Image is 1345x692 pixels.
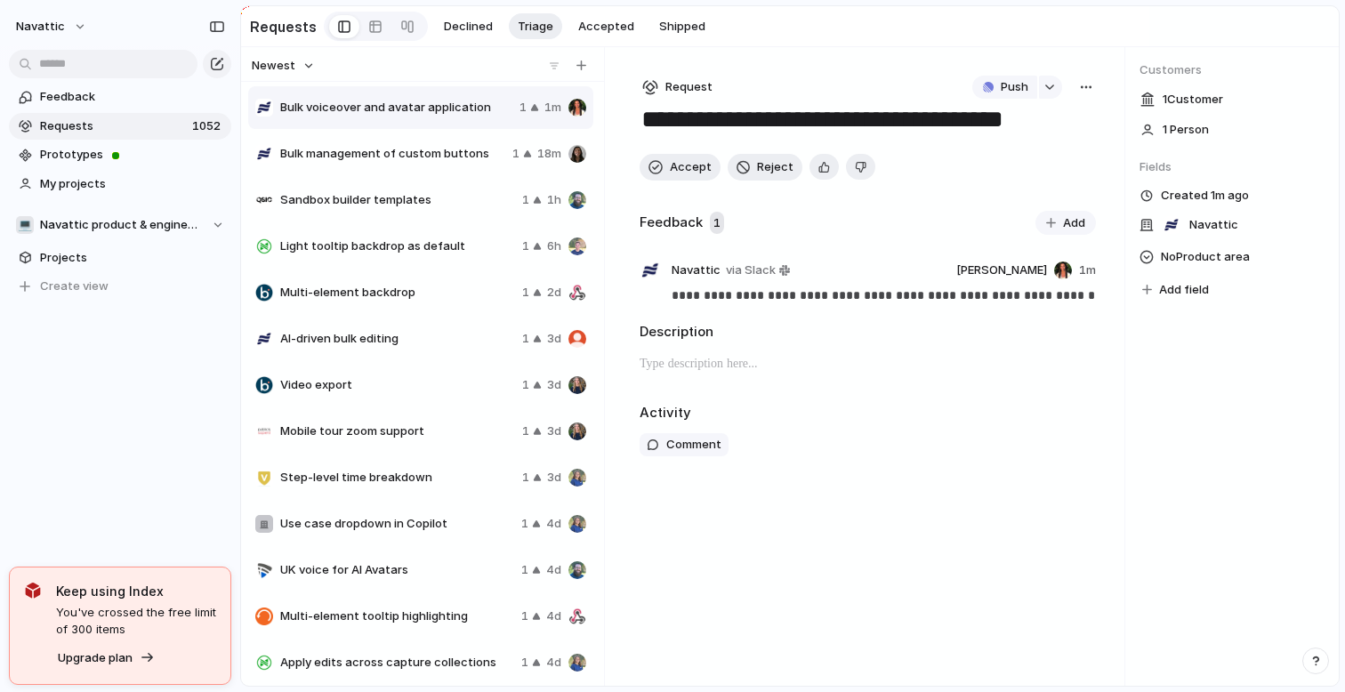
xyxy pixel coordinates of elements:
span: 1 [710,212,724,235]
span: UK voice for AI Avatars [280,561,514,579]
span: Fields [1140,158,1325,176]
span: My projects [40,175,225,193]
span: Bulk management of custom buttons [280,145,505,163]
button: Shipped [650,13,714,40]
button: Accept [640,154,721,181]
span: 1 [522,284,529,302]
span: 1m [544,99,561,117]
span: 1 [522,469,529,487]
h2: Feedback [640,213,703,233]
h2: Activity [640,403,691,423]
span: Mobile tour zoom support [280,422,515,440]
span: navattic [16,18,65,36]
span: 2d [547,284,561,302]
span: 4d [546,561,561,579]
span: Prototypes [40,146,225,164]
span: [PERSON_NAME] [956,262,1047,279]
button: Add [1035,211,1096,236]
button: Reject [728,154,802,181]
span: Apply edits across capture collections [280,654,514,672]
span: 1 [512,145,519,163]
button: Comment [640,433,729,456]
span: Comment [666,436,721,454]
h2: Requests [250,16,317,37]
button: Declined [435,13,502,40]
span: You've crossed the free limit of 300 items [56,604,216,639]
span: Reject [757,158,793,176]
span: 4d [546,515,561,533]
span: Add [1063,214,1085,232]
span: 1m [1079,262,1096,279]
span: 3d [547,422,561,440]
span: 1 Customer [1163,91,1223,109]
span: Triage [518,18,553,36]
a: via Slack [722,260,793,281]
span: Keep using Index [56,582,216,600]
button: Create view [9,273,231,300]
span: No Product area [1161,246,1250,268]
span: 4d [546,608,561,625]
span: 3d [547,469,561,487]
span: 1 [522,422,529,440]
span: Create view [40,278,109,295]
span: Upgrade plan [58,649,133,667]
span: Multi-element backdrop [280,284,515,302]
button: Accepted [569,13,643,40]
span: Light tooltip backdrop as default [280,237,515,255]
span: Navattic product & engineering [40,216,203,234]
span: 1 Person [1163,121,1209,139]
span: Projects [40,249,225,267]
span: Navattic [672,262,721,279]
span: 1 [522,376,529,394]
span: Multi-element tooltip highlighting [280,608,514,625]
span: Navattic [1189,216,1238,234]
div: 💻 [16,216,34,234]
span: 1h [547,191,561,209]
span: 1 [521,515,528,533]
span: Sandbox builder templates [280,191,515,209]
span: Push [1001,78,1028,96]
span: 1 [522,191,529,209]
button: Add field [1140,278,1212,302]
span: Request [665,78,713,96]
button: navattic [8,12,96,41]
a: Prototypes [9,141,231,168]
span: Accepted [578,18,634,36]
button: Push [972,76,1037,99]
button: Triage [509,13,562,40]
button: 💻Navattic product & engineering [9,212,231,238]
span: 18m [537,145,561,163]
span: via Slack [726,262,776,279]
span: Step-level time breakdown [280,469,515,487]
span: Bulk voiceover and avatar application [280,99,512,117]
span: 1 [521,561,528,579]
span: 4d [546,654,561,672]
h2: Description [640,322,1096,342]
span: Accept [670,158,712,176]
span: Customers [1140,61,1325,79]
span: Declined [444,18,493,36]
span: AI-driven bulk editing [280,330,515,348]
button: Request [640,76,715,99]
a: My projects [9,171,231,197]
span: 6h [547,237,561,255]
span: Video export [280,376,515,394]
span: Newest [252,57,295,75]
span: 3d [547,330,561,348]
span: 1 [519,99,527,117]
a: Feedback [9,84,231,110]
span: 1 [522,330,529,348]
span: 1 [521,608,528,625]
button: Newest [249,54,318,77]
span: 1 [522,237,529,255]
span: 3d [547,376,561,394]
button: Upgrade plan [52,646,160,671]
span: Created 1m ago [1161,187,1249,205]
span: Feedback [40,88,225,106]
span: 1052 [192,117,224,135]
span: 1 [521,654,528,672]
a: Projects [9,245,231,271]
span: Requests [40,117,187,135]
span: Shipped [659,18,705,36]
span: Use case dropdown in Copilot [280,515,514,533]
